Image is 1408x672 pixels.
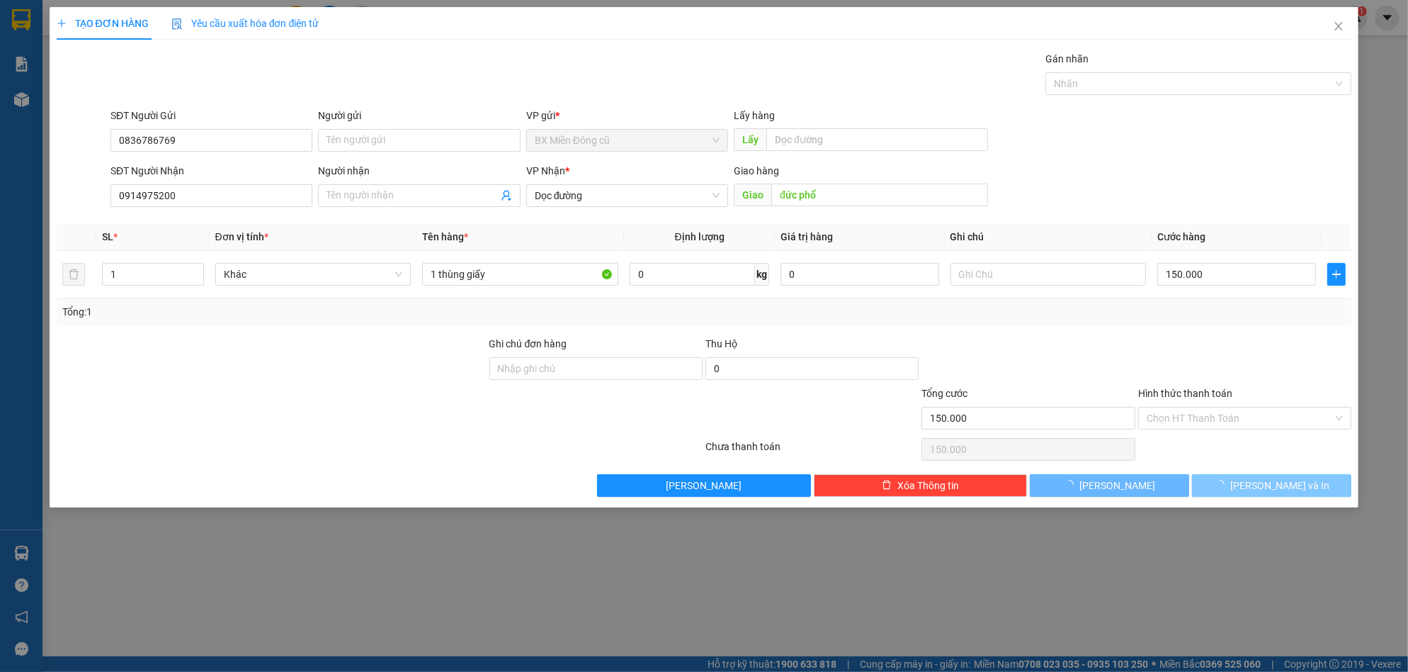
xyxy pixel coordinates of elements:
[215,231,268,242] span: Đơn vị tính
[102,231,113,242] span: SL
[1138,388,1232,399] label: Hình thức thanh toán
[57,18,149,29] span: TẠO ĐƠN HÀNG
[1215,480,1230,490] span: loading
[535,185,720,206] span: Dọc đường
[526,108,728,123] div: VP gửi
[224,264,403,285] span: Khác
[6,11,48,74] img: logo
[50,8,192,47] strong: CÔNG TY CP BÌNH TÂM
[734,128,766,151] span: Lấy
[666,478,742,493] span: [PERSON_NAME]
[101,101,205,114] span: melisa
[734,184,771,206] span: Giao
[489,338,567,349] label: Ghi chú đơn hàng
[535,130,720,151] span: BX Miền Đông cũ
[57,18,67,28] span: plus
[882,480,892,491] span: delete
[318,108,520,123] div: Người gửi
[704,439,920,464] div: Chưa thanh toán
[26,82,121,95] span: BX Miền Đông cũ -
[1030,474,1189,497] button: [PERSON_NAME]
[1319,7,1358,47] button: Close
[110,108,312,123] div: SĐT Người Gửi
[171,18,319,29] span: Yêu cầu xuất hóa đơn điện tử
[1079,478,1155,493] span: [PERSON_NAME]
[62,263,85,286] button: delete
[814,474,1027,497] button: deleteXóa Thông tin
[1333,21,1344,32] span: close
[950,263,1147,286] input: Ghi Chú
[35,101,205,114] span: VP Công Ty -
[50,50,192,77] span: BX Miền Đông cũ ĐT:
[62,304,544,320] div: Tổng: 1
[734,110,775,121] span: Lấy hàng
[1327,263,1346,286] button: plus
[780,231,833,242] span: Giá trị hàng
[1157,231,1205,242] span: Cước hàng
[766,128,988,151] input: Dọc đường
[734,165,779,177] span: Giao hàng
[6,82,26,95] span: Gửi:
[501,190,512,201] span: user-add
[755,263,769,286] span: kg
[897,478,959,493] span: Xóa Thông tin
[50,50,192,77] span: 0919 110 458
[597,474,810,497] button: [PERSON_NAME]
[921,388,967,399] span: Tổng cước
[945,223,1152,251] th: Ghi chú
[489,357,703,380] input: Ghi chú đơn hàng
[1230,478,1329,493] span: [PERSON_NAME] và In
[422,231,468,242] span: Tên hàng
[318,163,520,179] div: Người nhận
[526,165,565,177] span: VP Nhận
[1045,53,1089,65] label: Gán nhãn
[1064,480,1079,490] span: loading
[1328,269,1345,280] span: plus
[705,338,737,349] span: Thu Hộ
[422,263,618,286] input: VD: Bàn, Ghế
[1192,474,1351,497] button: [PERSON_NAME] và In
[771,184,988,206] input: Dọc đường
[135,101,205,114] span: 0986873839 -
[675,231,725,242] span: Định lượng
[171,18,183,30] img: icon
[110,163,312,179] div: SĐT Người Nhận
[6,101,205,114] span: Nhận:
[780,263,939,286] input: 0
